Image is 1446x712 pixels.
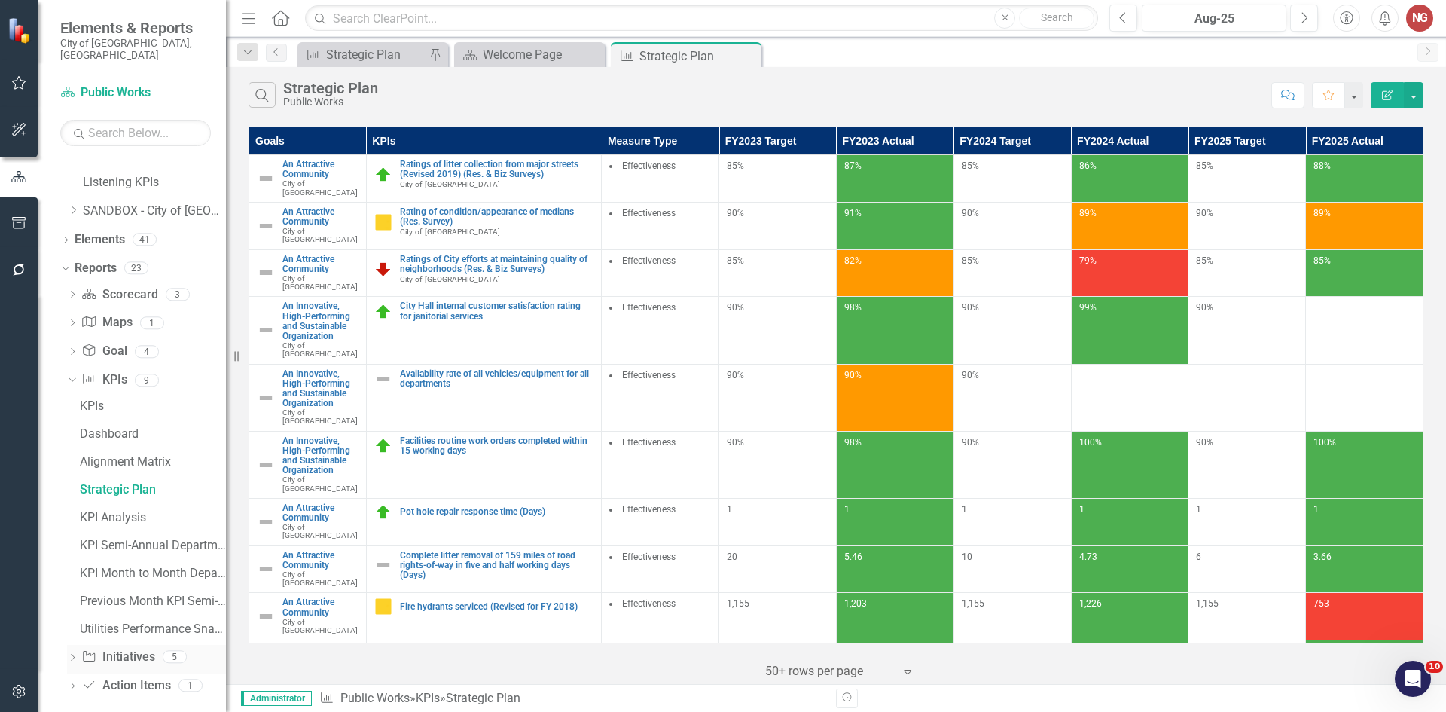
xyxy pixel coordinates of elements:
[622,504,676,515] span: Effectiveness
[135,345,159,358] div: 4
[1406,5,1433,32] button: NG
[249,202,367,249] td: Double-Click to Edit Right Click for Context Menu
[249,545,367,593] td: Double-Click to Edit Right Click for Context Menu
[80,594,226,608] div: Previous Month KPI Semi-Annual Department Report
[374,303,392,321] img: On Target
[1313,160,1331,171] span: 88%
[140,316,164,329] div: 1
[326,45,426,64] div: Strategic Plan
[76,450,226,474] a: Alignment Matrix
[374,370,392,388] img: Not Defined
[1313,598,1329,609] span: 753
[166,288,190,301] div: 3
[81,286,157,304] a: Scorecard
[282,301,358,341] a: An Innovative, High-Performing and Sustainable Organization
[374,503,392,521] img: On Target
[76,589,226,613] a: Previous Month KPI Semi-Annual Department Report
[282,341,358,358] span: City of [GEOGRAPHIC_DATA]
[76,533,226,558] a: KPI Semi-Annual Department Report
[163,651,187,664] div: 5
[249,155,367,203] td: Double-Click to Edit Right Click for Context Menu
[844,437,862,448] span: 98%
[283,80,378,96] div: Strategic Plan
[622,552,676,562] span: Effectiveness
[282,436,358,476] a: An Innovative, High-Performing and Sustainable Organization
[622,160,676,171] span: Effectiveness
[257,607,275,625] img: Not Defined
[400,180,500,188] span: City of [GEOGRAPHIC_DATA]
[1079,552,1097,562] span: 4.73
[1196,160,1213,171] span: 85%
[458,45,601,64] a: Welcome Page
[602,431,719,498] td: Double-Click to Edit
[1313,208,1331,218] span: 89%
[76,617,226,641] a: Utilities Performance Snap Shot
[602,640,719,688] td: Double-Click to Edit
[249,364,367,431] td: Double-Click to Edit Right Click for Context Menu
[727,552,737,562] span: 20
[400,602,594,612] a: Fire hydrants serviced (Revised for FY 2018)
[60,84,211,102] a: Public Works
[1196,552,1201,562] span: 6
[282,551,358,570] a: An Attractive Community
[282,369,358,409] a: An Innovative, High-Performing and Sustainable Organization
[844,208,862,218] span: 91%
[962,437,979,448] span: 90%
[76,561,226,585] a: KPI Month to Month Department Report
[622,255,676,266] span: Effectiveness
[133,234,157,246] div: 41
[257,321,275,339] img: Not Defined
[962,208,979,218] span: 90%
[83,174,226,191] a: Listening KPIs
[602,545,719,593] td: Double-Click to Edit
[282,207,358,227] a: An Attractive Community
[83,203,226,220] a: SANDBOX - City of [GEOGRAPHIC_DATA]
[1313,437,1336,448] span: 100%
[727,437,744,448] span: 90%
[844,504,850,515] span: 1
[60,37,211,62] small: City of [GEOGRAPHIC_DATA], [GEOGRAPHIC_DATA]
[1079,160,1097,171] span: 86%
[249,297,367,364] td: Double-Click to Edit Right Click for Context Menu
[282,503,358,523] a: An Attractive Community
[727,370,744,380] span: 90%
[1196,255,1213,266] span: 85%
[400,369,594,389] a: Availability rate of all vehicles/equipment for all departments
[75,231,125,249] a: Elements
[1313,552,1332,562] span: 3.66
[80,567,226,580] div: KPI Month to Month Department Report
[602,202,719,249] td: Double-Click to Edit
[76,478,226,502] a: Strategic Plan
[80,427,226,441] div: Dashboard
[305,5,1098,32] input: Search ClearPoint...
[374,437,392,455] img: On Target
[374,556,392,574] img: Not Defined
[81,343,127,360] a: Goal
[844,370,862,380] span: 90%
[282,160,358,179] a: An Attractive Community
[282,475,358,492] span: City of [GEOGRAPHIC_DATA]
[366,498,602,545] td: Double-Click to Edit Right Click for Context Menu
[622,302,676,313] span: Effectiveness
[81,649,154,666] a: Initiatives
[80,399,226,413] div: KPIs
[257,389,275,407] img: Not Defined
[1079,302,1097,313] span: 99%
[400,207,594,227] a: Rating of condition/appearance of medians (Res. Survey)
[400,507,594,517] a: Pot hole repair response time (Days)
[282,597,358,617] a: An Attractive Community
[602,155,719,203] td: Double-Click to Edit
[622,370,676,380] span: Effectiveness
[81,677,170,695] a: Action Items
[249,640,367,688] td: Double-Click to Edit Right Click for Context Menu
[1395,661,1431,697] iframe: Intercom live chat
[283,96,378,108] div: Public Works
[1079,208,1097,218] span: 89%
[400,551,594,581] a: Complete litter removal of 159 miles of road rights-of-way in five and half working days (Days)
[622,208,676,218] span: Effectiveness
[282,570,358,587] span: City of [GEOGRAPHIC_DATA]
[374,597,392,616] img: Caution
[366,593,602,640] td: Double-Click to Edit Right Click for Context Menu
[80,511,226,524] div: KPI Analysis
